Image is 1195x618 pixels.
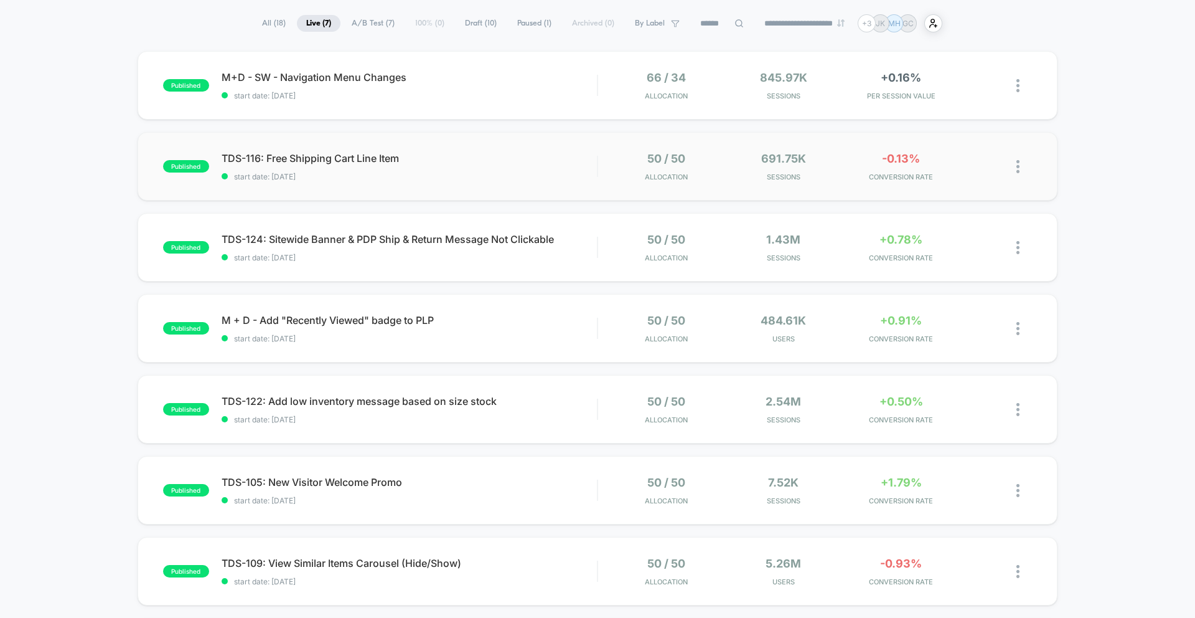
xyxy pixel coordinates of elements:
[1016,484,1019,497] img: close
[222,152,597,164] span: TDS-116: Free Shipping Cart Line Item
[222,577,597,586] span: start date: [DATE]
[222,415,597,424] span: start date: [DATE]
[881,476,922,489] span: +1.79%
[728,254,840,262] span: Sessions
[876,19,885,28] p: JK
[163,403,209,416] span: published
[222,172,597,181] span: start date: [DATE]
[647,314,685,327] span: 50 / 50
[222,253,597,262] span: start date: [DATE]
[222,557,597,569] span: TDS-109: View Similar Items Carousel (Hide/Show)
[761,314,806,327] span: 484.61k
[647,233,685,246] span: 50 / 50
[222,71,597,83] span: M+D - SW - Navigation Menu Changes
[845,497,957,505] span: CONVERSION RATE
[222,334,597,343] span: start date: [DATE]
[902,19,914,28] p: GC
[1016,565,1019,578] img: close
[647,395,685,408] span: 50 / 50
[760,71,807,84] span: 845.97k
[837,19,845,27] img: end
[297,15,340,32] span: Live ( 7 )
[645,335,688,343] span: Allocation
[163,79,209,92] span: published
[845,416,957,424] span: CONVERSION RATE
[456,15,506,32] span: Draft ( 10 )
[845,173,957,181] span: CONVERSION RATE
[728,92,840,100] span: Sessions
[645,254,688,262] span: Allocation
[888,19,901,28] p: MH
[645,416,688,424] span: Allocation
[222,476,597,488] span: TDS-105: New Visitor Welcome Promo
[163,484,209,497] span: published
[880,314,922,327] span: +0.91%
[647,71,686,84] span: 66 / 34
[728,578,840,586] span: Users
[163,241,209,254] span: published
[645,173,688,181] span: Allocation
[645,497,688,505] span: Allocation
[645,92,688,100] span: Allocation
[881,71,921,84] span: +0.16%
[1016,241,1019,254] img: close
[845,578,957,586] span: CONVERSION RATE
[222,395,597,407] span: TDS-122: Add low inventory message based on size stock
[342,15,404,32] span: A/B Test ( 7 )
[222,496,597,505] span: start date: [DATE]
[647,476,685,489] span: 50 / 50
[253,15,295,32] span: All ( 18 )
[845,335,957,343] span: CONVERSION RATE
[858,14,876,32] div: + 3
[879,395,923,408] span: +0.50%
[163,565,209,578] span: published
[880,557,922,570] span: -0.93%
[728,497,840,505] span: Sessions
[222,314,597,326] span: M + D - Add "Recently Viewed" badge to PLP
[766,557,801,570] span: 5.26M
[1016,322,1019,335] img: close
[635,19,665,28] span: By Label
[879,233,922,246] span: +0.78%
[728,173,840,181] span: Sessions
[645,578,688,586] span: Allocation
[222,91,597,100] span: start date: [DATE]
[1016,403,1019,416] img: close
[163,160,209,173] span: published
[768,476,799,489] span: 7.52k
[222,233,597,245] span: TDS-124: Sitewide Banner & PDP Ship & Return Message Not Clickable
[761,152,806,165] span: 691.75k
[163,322,209,335] span: published
[728,416,840,424] span: Sessions
[647,152,685,165] span: 50 / 50
[845,92,957,100] span: PER SESSION VALUE
[1016,160,1019,173] img: close
[766,395,801,408] span: 2.54M
[728,335,840,343] span: Users
[845,254,957,262] span: CONVERSION RATE
[766,233,800,246] span: 1.43M
[647,557,685,570] span: 50 / 50
[508,15,561,32] span: Paused ( 1 )
[1016,79,1019,92] img: close
[882,152,920,165] span: -0.13%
